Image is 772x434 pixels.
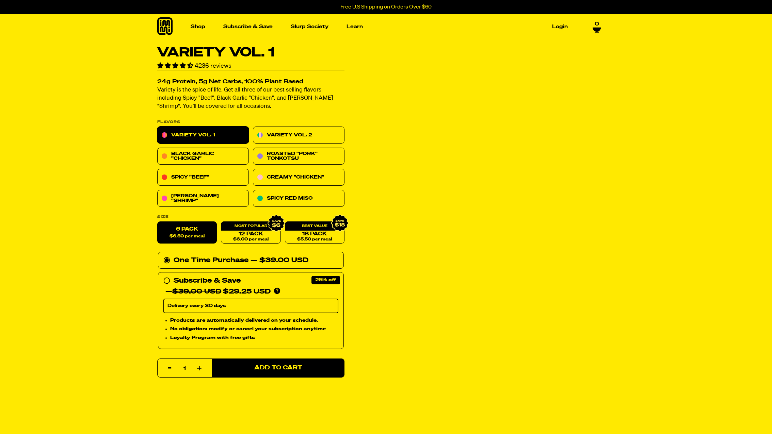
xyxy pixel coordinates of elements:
[340,4,432,10] p: Free U.S Shipping on Orders Over $60
[253,169,344,186] a: Creamy "Chicken"
[595,21,599,27] span: 0
[221,222,280,244] a: 12 Pack$6.00 per meal
[157,79,344,85] h2: 24g Protein, 5g Net Carbs, 100% Plant Based
[254,365,302,371] span: Add to Cart
[188,21,208,32] a: Shop
[170,334,338,342] li: Loyalty Program with free gifts
[157,169,249,186] a: Spicy "Beef"
[593,21,601,33] a: 0
[163,299,338,313] select: Subscribe & Save —$39.00 USD$29.25 USD Products are automatically delivered on your schedule. No ...
[157,63,195,69] span: 4.55 stars
[253,127,344,144] a: Variety Vol. 2
[157,215,344,219] label: Size
[170,325,338,333] li: No obligation: modify or cancel your subscription anytime
[297,237,332,242] span: $5.50 per meal
[344,21,366,32] a: Learn
[170,317,338,324] li: Products are automatically delivered on your schedule.
[251,255,308,266] div: — $39.00 USD
[170,234,205,239] span: $6.50 per meal
[157,127,249,144] a: Variety Vol. 1
[188,14,570,39] nav: Main navigation
[288,21,331,32] a: Slurp Society
[162,359,208,378] input: quantity
[174,276,241,286] div: Subscribe & Save
[253,148,344,165] a: Roasted "Pork" Tonkotsu
[157,222,217,244] label: 6 Pack
[233,237,269,242] span: $6.00 per meal
[253,190,344,207] a: Spicy Red Miso
[157,120,344,124] p: Flavors
[285,222,344,244] a: 18 Pack$5.50 per meal
[157,148,249,165] a: Black Garlic "Chicken"
[221,21,275,32] a: Subscribe & Save
[163,255,338,266] div: One Time Purchase
[549,21,570,32] a: Login
[157,86,344,111] p: Variety is the spice of life. Get all three of our best selling flavors including Spicy "Beef", B...
[195,63,231,69] span: 4236 reviews
[157,46,344,59] h1: Variety Vol. 1
[212,358,344,378] button: Add to Cart
[157,190,249,207] a: [PERSON_NAME] "Shrimp"
[165,286,271,297] div: — $29.25 USD
[172,288,221,295] del: $39.00 USD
